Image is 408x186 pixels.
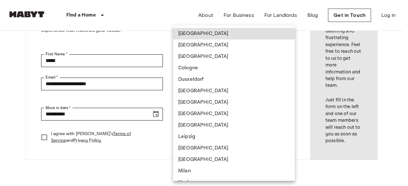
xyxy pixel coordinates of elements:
li: Cologne [173,62,295,74]
li: [GEOGRAPHIC_DATA] [173,108,295,120]
li: [GEOGRAPHIC_DATA] [173,97,295,108]
li: [GEOGRAPHIC_DATA] [173,39,295,51]
li: [GEOGRAPHIC_DATA] [173,120,295,131]
li: Milan [173,165,295,177]
li: [GEOGRAPHIC_DATA] [173,28,295,39]
li: Leipzig [173,131,295,142]
li: [GEOGRAPHIC_DATA] [173,154,295,165]
li: Dusseldorf [173,74,295,85]
li: [GEOGRAPHIC_DATA] [173,85,295,97]
li: [GEOGRAPHIC_DATA] [173,51,295,62]
li: [GEOGRAPHIC_DATA] [173,142,295,154]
